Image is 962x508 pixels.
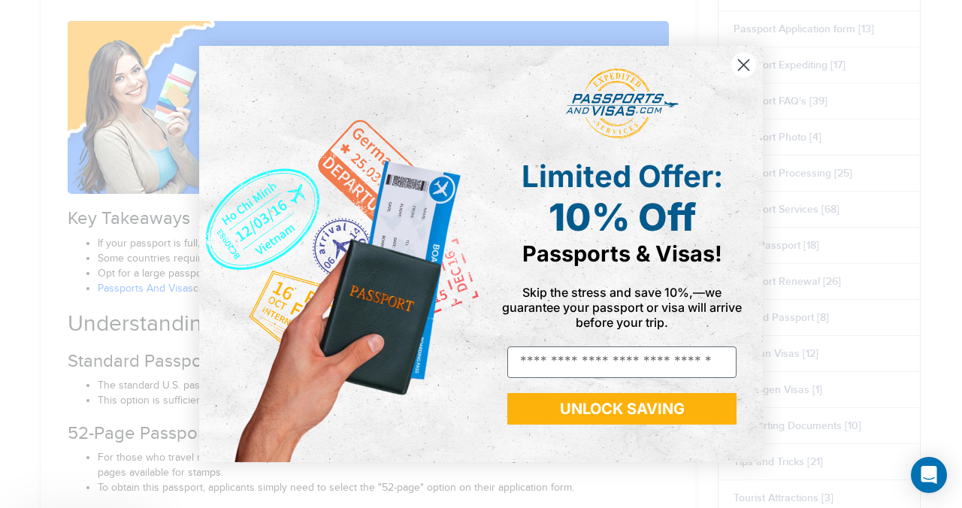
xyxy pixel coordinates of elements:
button: Close dialog [731,52,757,78]
span: Skip the stress and save 10%,—we guarantee your passport or visa will arrive before your trip. [502,285,742,330]
img: passports and visas [566,68,679,139]
span: Passports & Visas! [522,240,722,267]
div: Open Intercom Messenger [911,457,947,493]
span: 10% Off [549,195,696,240]
span: Limited Offer: [522,158,723,195]
button: UNLOCK SAVING [507,393,737,425]
img: de9cda0d-0715-46ca-9a25-073762a91ba7.png [199,46,481,461]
